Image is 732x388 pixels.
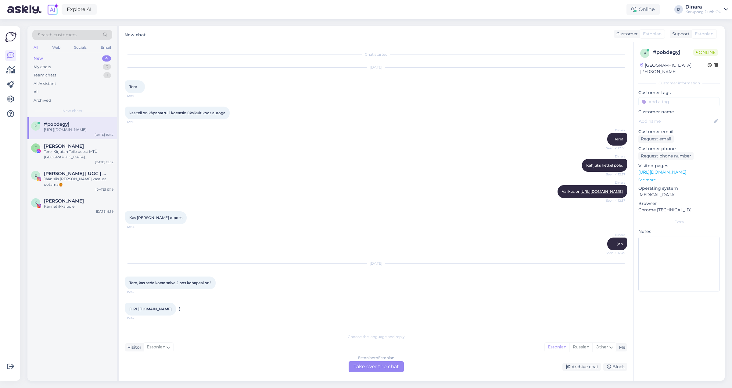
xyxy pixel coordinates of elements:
[603,363,627,371] div: Block
[125,65,627,70] div: [DATE]
[562,189,623,194] span: Valikus on
[95,132,113,137] div: [DATE] 15:42
[125,261,627,266] div: [DATE]
[695,31,713,37] span: Estonian
[638,135,674,143] div: Request email
[602,128,625,132] span: Dinara
[643,31,662,37] span: Estonian
[44,127,113,132] div: [URL][DOMAIN_NAME]
[34,89,39,95] div: All
[44,198,84,204] span: Kristin Kerro
[125,334,627,340] div: Choose the language and reply
[127,93,150,98] span: 12:36
[602,172,625,177] span: Seen ✓ 12:37
[34,146,37,150] span: E
[638,192,720,198] p: [MEDICAL_DATA]
[616,344,625,351] div: Me
[602,251,625,255] span: Seen ✓ 12:49
[614,137,623,141] span: Tere!
[626,4,660,15] div: Online
[638,200,720,207] p: Browser
[44,122,69,127] span: #pobdegyj
[129,280,211,285] span: Tere, kas seda koera salve 2 pos kohapeal on?
[685,9,722,14] div: Karupoeg Puhh OÜ
[125,52,627,57] div: Chat started
[674,5,683,14] div: D
[44,143,84,149] span: Emili Jürgen
[44,176,113,187] div: Jään siis [PERSON_NAME] vastust ootama🍯
[602,146,625,150] span: Seen ✓ 12:36
[638,129,720,135] p: Customer email
[638,163,720,169] p: Visited pages
[580,189,623,194] a: [URL][DOMAIN_NAME]
[638,109,720,115] p: Customer name
[99,44,112,51] div: Email
[127,224,150,229] span: 12:45
[638,228,720,235] p: Notes
[127,316,150,320] span: 15:42
[638,169,686,175] a: [URL][DOMAIN_NAME]
[638,219,720,225] div: Extra
[147,344,165,351] span: Estonian
[644,51,646,55] span: p
[545,343,569,352] div: Estonian
[44,171,107,176] span: EMMA-LYS KIRSIPUU | UGC | FOTOGRAAF
[44,149,113,160] div: Tere, Kirjutan Teile uuest MTÜ-[GEOGRAPHIC_DATA][PERSON_NAME]. Nimelt korraldame juba aastaid hea...
[5,31,16,43] img: Askly Logo
[653,49,693,56] div: # pobdegyj
[44,204,113,209] div: Kannet ikka pole
[63,108,82,114] span: New chats
[586,163,623,168] span: Kahjuks hetkel pole.
[34,64,51,70] div: My chats
[638,185,720,192] p: Operating system
[602,233,625,237] span: Dinara
[62,4,97,15] a: Explore AI
[34,81,56,87] div: AI Assistant
[670,31,690,37] div: Support
[569,343,592,352] div: Russian
[95,160,113,164] div: [DATE] 15:32
[103,72,111,78] div: 1
[693,49,718,56] span: Online
[685,5,722,9] div: Dinara
[127,120,150,124] span: 12:36
[38,32,77,38] span: Search customers
[602,180,625,185] span: Dinara
[34,173,37,178] span: E
[617,242,623,246] span: jah
[638,146,720,152] p: Customer phone
[602,198,625,203] span: Seen ✓ 12:37
[562,363,601,371] div: Archive chat
[103,64,111,70] div: 3
[596,344,608,350] span: Other
[638,90,720,96] p: Customer tags
[639,118,713,125] input: Add name
[129,84,137,89] span: Tere
[95,187,113,192] div: [DATE] 13:19
[638,207,720,213] p: Chrome [TECHNICAL_ID]
[349,361,404,372] div: Take over the chat
[685,5,728,14] a: DinaraKarupoeg Puhh OÜ
[46,3,59,16] img: explore-ai
[34,124,37,128] span: p
[129,215,182,220] span: Kas [PERSON_NAME] e-poes
[34,97,51,104] div: Archived
[127,290,150,294] span: 15:42
[638,97,720,106] input: Add a tag
[602,154,625,159] span: Dinara
[51,44,62,51] div: Web
[32,44,39,51] div: All
[73,44,88,51] div: Socials
[125,344,142,351] div: Visitor
[638,80,720,86] div: Customer information
[102,55,111,62] div: 4
[638,177,720,183] p: See more ...
[358,355,394,361] div: Estonian to Estonian
[614,31,638,37] div: Customer
[638,152,694,160] div: Request phone number
[129,307,172,311] a: [URL][DOMAIN_NAME]
[34,55,43,62] div: New
[96,209,113,214] div: [DATE] 9:59
[640,62,708,75] div: [GEOGRAPHIC_DATA], [PERSON_NAME]
[124,30,146,38] label: New chat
